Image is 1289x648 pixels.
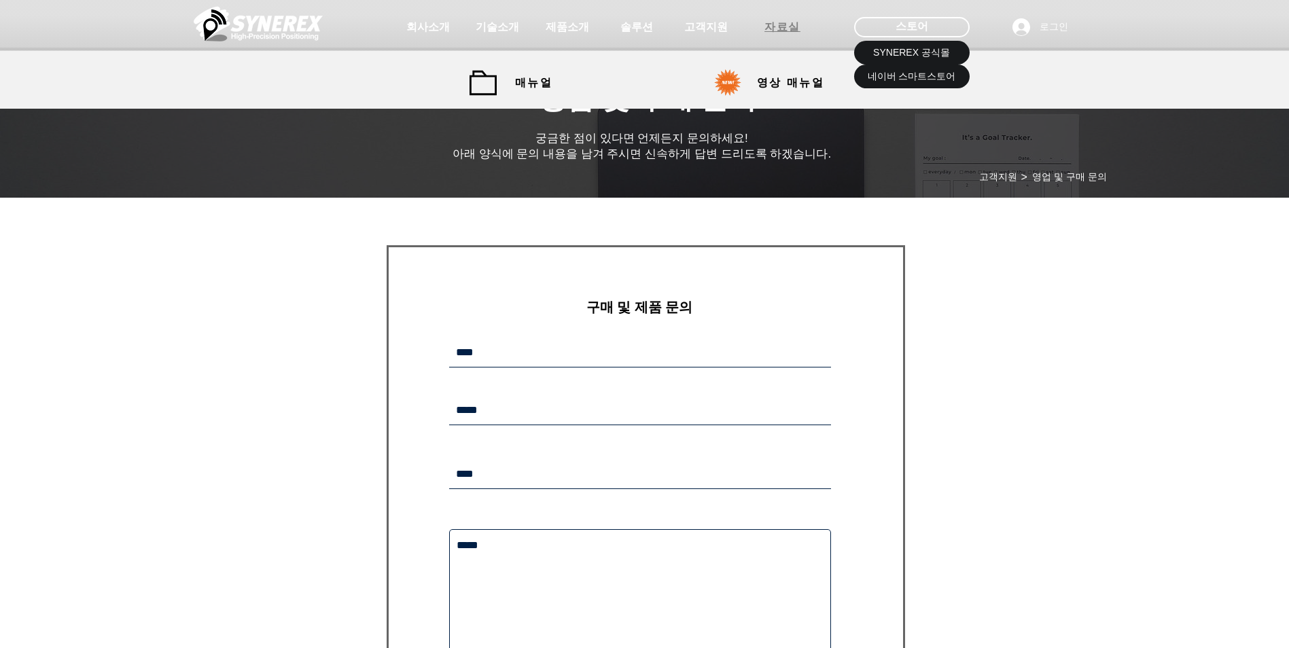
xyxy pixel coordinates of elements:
span: 제품소개 [546,20,589,35]
a: 기술소개 [463,14,531,41]
a: 매뉴얼 [470,69,565,96]
span: 솔루션 [620,20,653,35]
span: 자료실 [764,20,800,35]
div: 스토어 [854,17,970,37]
iframe: Wix Chat [1133,590,1289,648]
span: 영상 매뉴얼 [757,76,824,90]
button: 로그인 [1003,14,1078,40]
a: 자료실 [749,14,817,41]
span: 로그인 [1035,20,1073,34]
span: SYNEREX 공식몰 [873,46,950,60]
a: 영상 매뉴얼 [706,69,842,96]
span: 스토어 [896,19,928,34]
a: 네이버 스마트스토어 [854,65,970,88]
img: 씨너렉스_White_simbol_대지 1.png [194,3,323,44]
a: 솔루션 [603,14,671,41]
a: 제품소개 [533,14,601,41]
a: SYNEREX 공식몰 [854,41,970,65]
span: 매뉴얼 [515,76,552,90]
a: 회사소개 [394,14,462,41]
span: 기술소개 [476,20,519,35]
span: 회사소개 [406,20,450,35]
span: 네이버 스마트스토어 [868,70,956,84]
span: 고객지원 [684,20,728,35]
a: 고객지원 [672,14,740,41]
span: ​구매 및 제품 문의 [586,300,693,314]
